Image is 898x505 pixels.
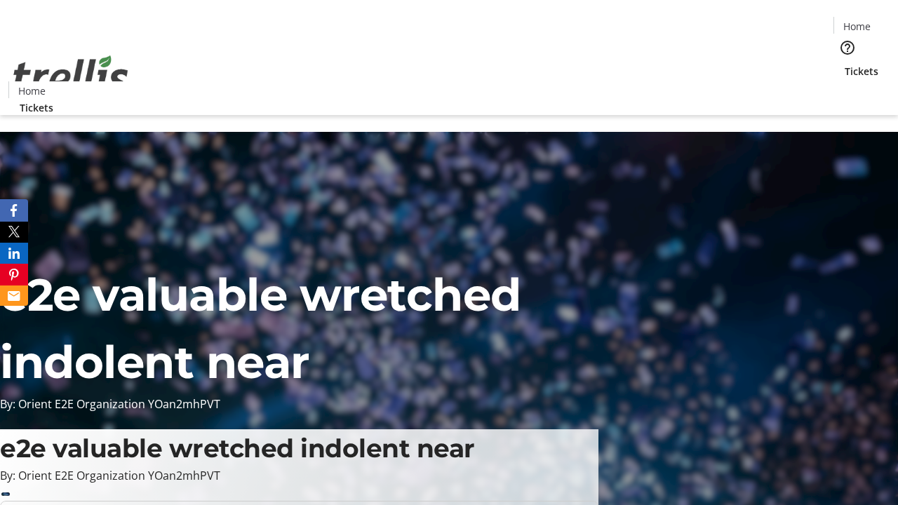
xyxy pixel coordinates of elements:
[9,83,54,98] a: Home
[845,64,878,79] span: Tickets
[834,19,879,34] a: Home
[833,64,890,79] a: Tickets
[8,40,133,110] img: Orient E2E Organization YOan2mhPVT's Logo
[833,34,862,62] button: Help
[843,19,871,34] span: Home
[8,100,65,115] a: Tickets
[20,100,53,115] span: Tickets
[833,79,862,107] button: Cart
[18,83,46,98] span: Home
